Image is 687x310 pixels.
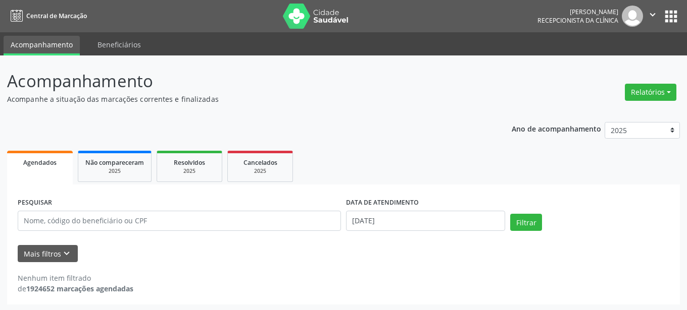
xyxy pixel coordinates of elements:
[18,273,133,283] div: Nenhum item filtrado
[18,195,52,211] label: PESQUISAR
[18,245,78,263] button: Mais filtroskeyboard_arrow_down
[7,69,478,94] p: Acompanhamento
[643,6,662,27] button: 
[7,94,478,104] p: Acompanhe a situação das marcações correntes e finalizadas
[537,16,618,25] span: Recepcionista da clínica
[346,211,505,231] input: Selecione um intervalo
[4,36,80,55] a: Acompanhamento
[510,214,542,231] button: Filtrar
[61,248,72,259] i: keyboard_arrow_down
[622,6,643,27] img: img
[26,284,133,293] strong: 1924652 marcações agendadas
[85,167,144,175] div: 2025
[85,158,144,167] span: Não compareceram
[346,195,419,211] label: DATA DE ATENDIMENTO
[512,122,601,135] p: Ano de acompanhamento
[243,158,277,167] span: Cancelados
[662,8,680,25] button: apps
[625,84,676,101] button: Relatórios
[90,36,148,53] a: Beneficiários
[18,211,341,231] input: Nome, código do beneficiário ou CPF
[7,8,87,24] a: Central de Marcação
[23,158,57,167] span: Agendados
[18,283,133,294] div: de
[647,9,658,20] i: 
[164,167,215,175] div: 2025
[26,12,87,20] span: Central de Marcação
[174,158,205,167] span: Resolvidos
[235,167,285,175] div: 2025
[537,8,618,16] div: [PERSON_NAME]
